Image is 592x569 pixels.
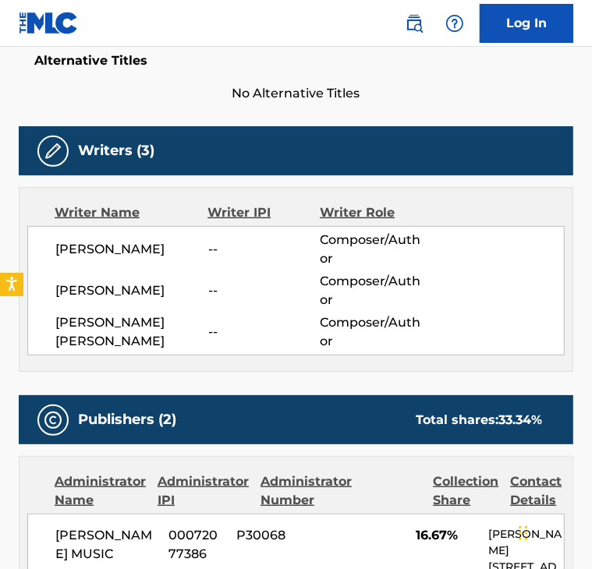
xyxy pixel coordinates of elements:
[320,231,421,268] span: Composer/Author
[488,526,564,559] p: [PERSON_NAME]
[34,53,558,69] h5: Alternative Titles
[55,203,207,222] div: Writer Name
[480,4,573,43] a: Log In
[55,240,208,259] span: [PERSON_NAME]
[55,472,146,510] div: Administrator Name
[78,142,154,160] h5: Writers (3)
[320,313,421,351] span: Composer/Author
[55,281,208,300] span: [PERSON_NAME]
[19,12,79,34] img: MLC Logo
[208,240,320,259] span: --
[320,272,421,309] span: Composer/Author
[236,526,312,545] span: P30068
[261,472,352,510] div: Administrator Number
[510,472,565,510] div: Contact Details
[19,84,573,103] span: No Alternative Titles
[498,412,542,427] span: 33.34 %
[416,411,542,429] div: Total shares:
[208,323,320,341] span: --
[55,313,208,351] span: [PERSON_NAME] [PERSON_NAME]
[405,14,424,33] img: search
[78,411,176,429] h5: Publishers (2)
[439,8,470,39] div: Help
[208,281,320,300] span: --
[44,411,62,429] img: Publishers
[158,472,249,510] div: Administrator IPI
[514,494,592,569] iframe: Chat Widget
[445,14,464,33] img: help
[399,8,430,39] a: Public Search
[320,203,422,222] div: Writer Role
[433,472,498,510] div: Collection Share
[519,510,528,557] div: Drag
[416,526,477,545] span: 16.67%
[55,526,157,564] span: [PERSON_NAME] MUSIC
[44,142,62,161] img: Writers
[207,203,320,222] div: Writer IPI
[168,526,225,564] span: 00072077386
